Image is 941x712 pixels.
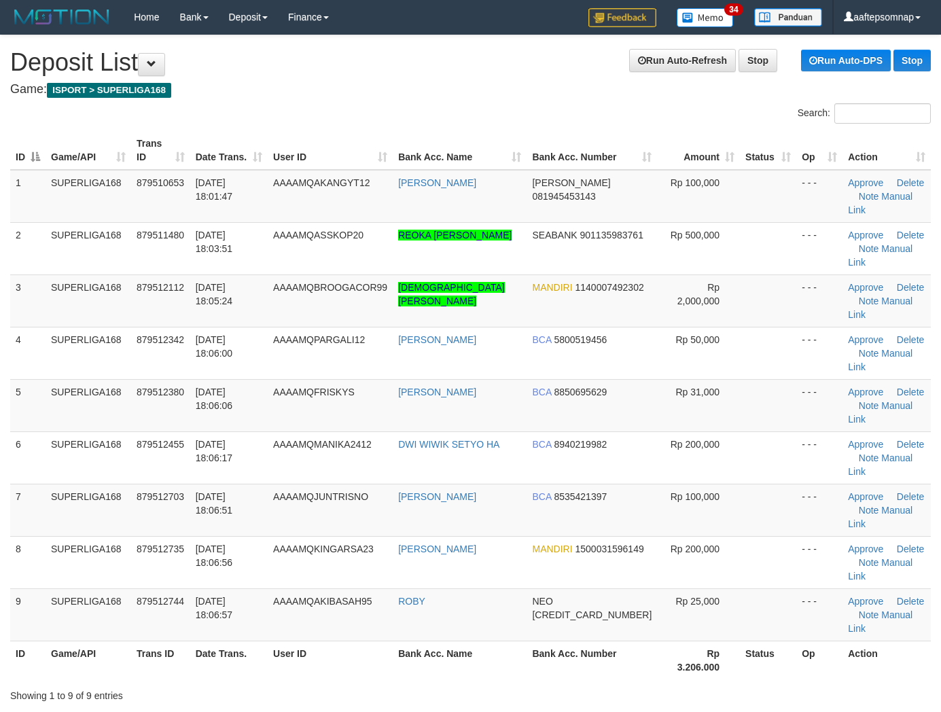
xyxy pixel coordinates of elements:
[393,641,527,679] th: Bank Acc. Name
[10,536,46,588] td: 8
[893,50,931,71] a: Stop
[796,536,842,588] td: - - -
[273,439,372,450] span: AAAAMQMANIKA2412
[754,8,822,26] img: panduan.png
[848,282,883,293] a: Approve
[796,641,842,679] th: Op
[46,536,131,588] td: SUPERLIGA168
[671,177,720,188] span: Rp 100,000
[398,439,499,450] a: DWI WIWIK SETYO HA
[532,544,572,554] span: MANDIRI
[137,544,184,554] span: 879512735
[398,282,505,306] a: [DEMOGRAPHIC_DATA][PERSON_NAME]
[46,641,131,679] th: Game/API
[10,484,46,536] td: 7
[554,491,607,502] span: Copy 8535421397 to clipboard
[196,491,233,516] span: [DATE] 18:06:51
[10,379,46,431] td: 5
[848,557,912,582] a: Manual Link
[848,400,912,425] a: Manual Link
[554,439,607,450] span: Copy 8940219982 to clipboard
[398,491,476,502] a: [PERSON_NAME]
[268,131,393,170] th: User ID: activate to sort column ascending
[554,334,607,345] span: Copy 5800519456 to clipboard
[897,544,924,554] a: Delete
[131,131,190,170] th: Trans ID: activate to sort column ascending
[46,222,131,274] td: SUPERLIGA168
[796,588,842,641] td: - - -
[859,348,879,359] a: Note
[190,641,268,679] th: Date Trans.
[657,641,740,679] th: Rp 3.206.000
[532,596,552,607] span: NEO
[796,222,842,274] td: - - -
[848,596,883,607] a: Approve
[137,177,184,188] span: 879510653
[10,222,46,274] td: 2
[398,334,476,345] a: [PERSON_NAME]
[196,230,233,254] span: [DATE] 18:03:51
[196,334,233,359] span: [DATE] 18:06:00
[527,641,657,679] th: Bank Acc. Number
[273,230,363,241] span: AAAAMQASSKOP20
[46,379,131,431] td: SUPERLIGA168
[46,484,131,536] td: SUPERLIGA168
[137,282,184,293] span: 879512112
[10,431,46,484] td: 6
[677,8,734,27] img: Button%20Memo.svg
[739,49,777,72] a: Stop
[196,544,233,568] span: [DATE] 18:06:56
[588,8,656,27] img: Feedback.jpg
[848,191,912,215] a: Manual Link
[848,348,912,372] a: Manual Link
[10,641,46,679] th: ID
[842,641,931,679] th: Action
[848,491,883,502] a: Approve
[796,131,842,170] th: Op: activate to sort column ascending
[848,505,912,529] a: Manual Link
[897,334,924,345] a: Delete
[801,50,891,71] a: Run Auto-DPS
[10,83,931,96] h4: Game:
[575,282,643,293] span: Copy 1140007492302 to clipboard
[196,282,233,306] span: [DATE] 18:05:24
[848,177,883,188] a: Approve
[675,334,720,345] span: Rp 50,000
[575,544,643,554] span: Copy 1500031596149 to clipboard
[796,379,842,431] td: - - -
[46,588,131,641] td: SUPERLIGA168
[10,170,46,223] td: 1
[46,274,131,327] td: SUPERLIGA168
[671,544,720,554] span: Rp 200,000
[398,177,476,188] a: [PERSON_NAME]
[273,596,372,607] span: AAAAMQAKIBASAH95
[532,282,572,293] span: MANDIRI
[268,641,393,679] th: User ID
[796,327,842,379] td: - - -
[532,491,551,502] span: BCA
[848,452,912,477] a: Manual Link
[10,49,931,76] h1: Deposit List
[834,103,931,124] input: Search:
[10,327,46,379] td: 4
[273,177,370,188] span: AAAAMQAKANGYT12
[532,439,551,450] span: BCA
[848,439,883,450] a: Approve
[137,491,184,502] span: 879512703
[859,191,879,202] a: Note
[273,334,365,345] span: AAAAMQPARGALI12
[554,387,607,397] span: Copy 8850695629 to clipboard
[196,596,233,620] span: [DATE] 18:06:57
[393,131,527,170] th: Bank Acc. Name: activate to sort column ascending
[137,334,184,345] span: 879512342
[46,431,131,484] td: SUPERLIGA168
[897,387,924,397] a: Delete
[10,7,113,27] img: MOTION_logo.png
[724,3,743,16] span: 34
[842,131,931,170] th: Action: activate to sort column ascending
[859,557,879,568] a: Note
[897,230,924,241] a: Delete
[47,83,171,98] span: ISPORT > SUPERLIGA168
[859,296,879,306] a: Note
[532,609,652,620] span: Copy 5859459297850900 to clipboard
